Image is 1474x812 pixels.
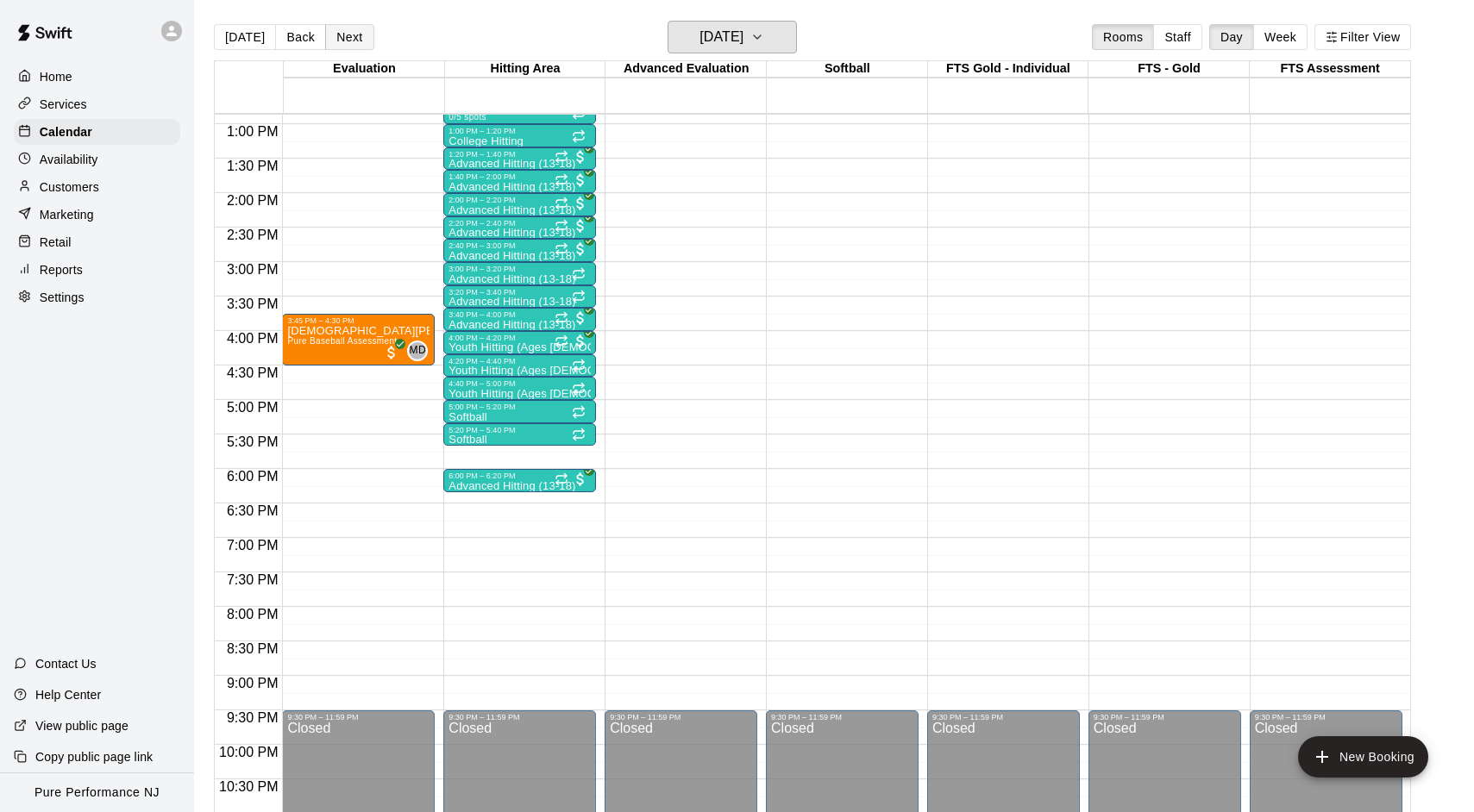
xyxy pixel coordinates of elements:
span: 7:00 PM [223,538,283,553]
div: 4:00 PM – 4:20 PM: Youth Hitting (Ages 9-12) [443,331,596,354]
span: Recurring event [555,197,568,210]
span: All customers have paid [572,333,589,350]
div: 4:40 PM – 5:00 PM [448,379,591,388]
span: 1:30 PM [223,159,283,173]
span: All customers have paid [572,240,589,258]
button: [DATE] [214,24,276,50]
button: Staff [1153,24,1202,50]
span: Recurring event [555,242,568,256]
div: 1:20 PM – 1:40 PM [448,150,591,159]
button: Back [275,24,326,50]
span: 5:00 PM [223,400,283,415]
p: Services [40,96,87,113]
p: Copy public page link [35,748,153,765]
span: Recurring event [572,129,586,143]
span: Pure Baseball Assessment [287,336,397,346]
span: All customers have paid [572,309,589,327]
a: Home [14,64,180,90]
span: 5:30 PM [223,434,283,449]
p: Retail [40,234,72,251]
span: 4:30 PM [223,365,283,380]
div: 4:20 PM – 4:40 PM [448,357,591,365]
div: 3:00 PM – 3:20 PM: Advanced Hitting (13-18) [443,262,596,285]
span: 4:00 PM [223,331,283,346]
div: 3:20 PM – 3:40 PM [448,288,591,297]
span: Recurring event [572,382,586,396]
span: Recurring event [572,290,586,303]
span: All customers have paid [572,217,589,234]
a: Customers [14,174,180,200]
span: All customers have paid [572,148,589,166]
div: 1:40 PM – 2:00 PM [448,172,591,181]
p: Reports [40,261,83,278]
span: Recurring event [572,267,586,281]
h6: [DATE] [699,25,743,49]
div: 9:30 PM – 11:59 PM [932,713,1075,721]
button: Day [1209,24,1254,50]
span: 8:00 PM [223,607,283,621]
span: 10:30 PM [215,779,282,794]
button: Filter View [1314,24,1411,50]
div: 2:20 PM – 2:40 PM: Advanced Hitting (13-18) [443,216,596,240]
div: 5:20 PM – 5:40 PM: Softball [443,423,596,447]
div: Advanced Evaluation [605,61,767,78]
button: Week [1253,24,1308,50]
div: 1:40 PM – 2:00 PM: Advanced Hitting (13-18) [443,170,596,193]
div: 1:20 PM – 1:40 PM: Advanced Hitting (13-18) [443,147,596,171]
button: [DATE] [668,21,797,53]
span: All customers have paid [572,195,589,212]
span: All customers have paid [572,471,589,488]
div: 9:30 PM – 11:59 PM [287,713,430,721]
div: 3:40 PM – 4:00 PM [448,310,591,319]
a: Reports [14,257,180,283]
span: MD [410,342,426,359]
p: Help Center [35,686,101,703]
div: 5:20 PM – 5:40 PM [448,426,591,434]
div: 2:40 PM – 3:00 PM: Advanced Hitting (13-18) [443,239,596,262]
div: Softball [767,61,928,78]
div: 6:00 PM – 6:20 PM: Advanced Hitting (13-18) [443,469,596,492]
div: 9:30 PM – 11:59 PM [771,713,913,721]
div: FTS Gold - Individual [928,61,1089,78]
div: 1:00 PM – 1:20 PM: College Hitting [443,124,596,147]
div: 9:30 PM – 11:59 PM [1255,713,1397,721]
span: Recurring event [555,219,568,233]
a: Retail [14,229,180,255]
span: Recurring event [555,311,568,325]
div: FTS - Gold [1088,61,1250,78]
a: Services [14,91,180,117]
div: Evaluation [284,61,445,78]
div: 4:20 PM – 4:40 PM: Youth Hitting (Ages 9-12) [443,354,596,378]
span: 8:30 PM [223,641,283,656]
div: Mike Dzurilla [407,340,428,361]
div: 2:40 PM – 3:00 PM [448,241,591,250]
span: 10:00 PM [215,745,282,759]
span: 2:00 PM [223,193,283,208]
a: Marketing [14,202,180,228]
a: Settings [14,284,180,310]
span: Recurring event [572,359,586,372]
div: 2:00 PM – 2:20 PM [448,196,591,204]
div: 9:30 PM – 11:59 PM [610,713,752,721]
div: 6:00 PM – 6:20 PM [448,472,591,480]
span: 3:00 PM [223,262,283,277]
div: 9:30 PM – 11:59 PM [448,713,591,721]
span: 6:30 PM [223,503,283,518]
span: Mike Dzurilla [414,340,428,361]
div: 4:40 PM – 5:00 PM: Youth Hitting (Ages 9-12) [443,377,596,400]
p: Marketing [40,206,94,223]
div: 1:00 PM – 1:20 PM [448,127,591,135]
p: Settings [40,289,85,306]
div: 3:20 PM – 3:40 PM: Advanced Hitting (13-18) [443,285,596,309]
span: Recurring event [572,405,586,419]
p: Customers [40,178,99,196]
div: 3:45 PM – 4:30 PM: Christian Sandy [282,314,435,365]
div: FTS Assessment [1250,61,1411,78]
div: 4:00 PM – 4:20 PM [448,334,591,342]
